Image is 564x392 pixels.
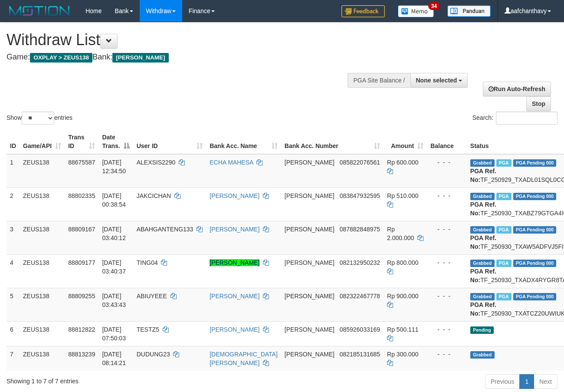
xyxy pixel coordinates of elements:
[20,346,65,371] td: ZEUS138
[7,129,20,154] th: ID
[137,326,159,333] span: TESTZ5
[137,226,193,233] span: ABAHGANTENG133
[102,226,126,241] span: [DATE] 03:40:12
[285,326,334,333] span: [PERSON_NAME]
[98,129,133,154] th: Date Trans.: activate to sort column descending
[68,159,95,166] span: 88675587
[210,351,278,366] a: [DEMOGRAPHIC_DATA][PERSON_NAME]
[340,159,380,166] span: Copy 085822076561 to clipboard
[340,293,380,300] span: Copy 082322467778 to clipboard
[285,226,334,233] span: [PERSON_NAME]
[137,351,170,358] span: DUDUNG23
[430,292,463,300] div: - - -
[387,192,418,199] span: Rp 510.000
[470,326,494,334] span: Pending
[496,159,512,167] span: Marked by aafpengsreynich
[341,5,385,17] img: Feedback.jpg
[7,188,20,221] td: 2
[470,168,496,183] b: PGA Ref. No:
[340,259,380,266] span: Copy 082132950232 to clipboard
[470,226,495,234] span: Grabbed
[102,159,126,175] span: [DATE] 12:34:50
[470,293,495,300] span: Grabbed
[470,351,495,359] span: Grabbed
[387,226,414,241] span: Rp 2.000.000
[470,193,495,200] span: Grabbed
[65,129,98,154] th: Trans ID: activate to sort column ascending
[285,351,334,358] span: [PERSON_NAME]
[137,259,158,266] span: TING04
[496,260,512,267] span: Marked by aaftanly
[7,288,20,321] td: 5
[526,96,551,111] a: Stop
[427,129,467,154] th: Balance
[281,129,384,154] th: Bank Acc. Number: activate to sort column ascending
[285,192,334,199] span: [PERSON_NAME]
[387,351,418,358] span: Rp 300.000
[68,351,95,358] span: 88813239
[285,259,334,266] span: [PERSON_NAME]
[112,53,168,63] span: [PERSON_NAME]
[7,53,367,62] h4: Game: Bank:
[68,259,95,266] span: 88809177
[68,293,95,300] span: 88809255
[470,159,495,167] span: Grabbed
[483,82,551,96] a: Run Auto-Refresh
[430,191,463,200] div: - - -
[348,73,410,88] div: PGA Site Balance /
[7,221,20,254] td: 3
[340,326,380,333] span: Copy 085926033169 to clipboard
[430,258,463,267] div: - - -
[387,259,418,266] span: Rp 800.000
[7,112,72,125] label: Show entries
[30,53,92,63] span: OXPLAY > ZEUS138
[430,325,463,334] div: - - -
[210,259,259,266] a: [PERSON_NAME]
[430,225,463,234] div: - - -
[513,159,557,167] span: PGA Pending
[7,373,229,385] div: Showing 1 to 7 of 7 entries
[210,192,259,199] a: [PERSON_NAME]
[496,193,512,200] span: Marked by aafsreyleap
[387,159,418,166] span: Rp 600.000
[470,201,496,217] b: PGA Ref. No:
[102,293,126,308] span: [DATE] 03:43:43
[340,351,380,358] span: Copy 082185131685 to clipboard
[133,129,207,154] th: User ID: activate to sort column ascending
[7,321,20,346] td: 6
[7,154,20,188] td: 1
[20,154,65,188] td: ZEUS138
[285,159,334,166] span: [PERSON_NAME]
[410,73,468,88] button: None selected
[206,129,281,154] th: Bank Acc. Name: activate to sort column ascending
[68,226,95,233] span: 88809167
[285,293,334,300] span: [PERSON_NAME]
[20,254,65,288] td: ZEUS138
[472,112,557,125] label: Search:
[398,5,434,17] img: Button%20Memo.svg
[470,301,496,317] b: PGA Ref. No:
[137,192,171,199] span: JAKCICHAN
[496,226,512,234] span: Marked by aaftanly
[210,293,259,300] a: [PERSON_NAME]
[7,4,72,17] img: MOTION_logo.png
[496,112,557,125] input: Search:
[496,293,512,300] span: Marked by aaftanly
[102,326,126,342] span: [DATE] 07:50:03
[534,374,557,389] a: Next
[513,260,557,267] span: PGA Pending
[513,293,557,300] span: PGA Pending
[513,226,557,234] span: PGA Pending
[20,321,65,346] td: ZEUS138
[340,192,380,199] span: Copy 083847932595 to clipboard
[210,226,259,233] a: [PERSON_NAME]
[20,129,65,154] th: Game/API: activate to sort column ascending
[513,193,557,200] span: PGA Pending
[68,192,95,199] span: 88802335
[102,351,126,366] span: [DATE] 08:14:21
[430,350,463,359] div: - - -
[68,326,95,333] span: 88812822
[340,226,380,233] span: Copy 087882848975 to clipboard
[7,346,20,371] td: 7
[384,129,427,154] th: Amount: activate to sort column ascending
